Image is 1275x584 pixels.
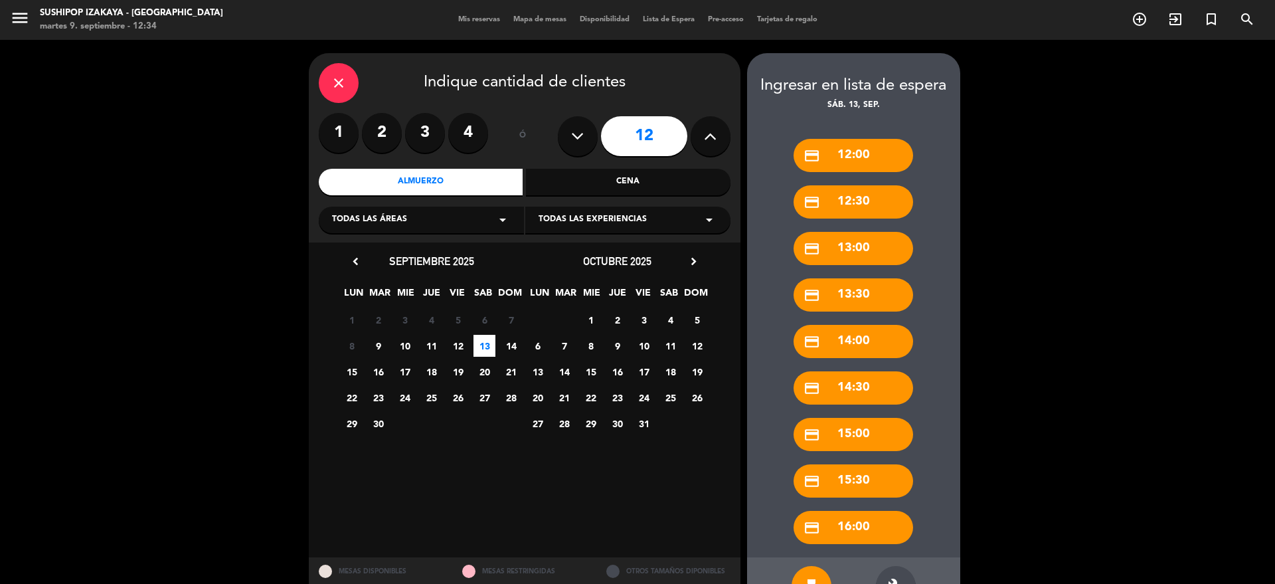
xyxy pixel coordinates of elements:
[687,254,701,268] i: chevron_right
[606,387,628,409] span: 23
[527,335,549,357] span: 6
[448,113,488,153] label: 4
[500,387,522,409] span: 28
[473,335,495,357] span: 13
[580,387,602,409] span: 22
[526,169,730,195] div: Cena
[794,232,913,265] div: 13:00
[394,309,416,331] span: 3
[447,335,469,357] span: 12
[349,254,363,268] i: chevron_left
[394,361,416,383] span: 17
[507,16,573,23] span: Mapa de mesas
[606,335,628,357] span: 9
[341,361,363,383] span: 15
[341,387,363,409] span: 22
[633,413,655,435] span: 31
[794,278,913,312] div: 13:30
[804,241,820,257] i: credit_card
[583,254,651,268] span: octubre 2025
[473,361,495,383] span: 20
[794,139,913,172] div: 12:00
[580,413,602,435] span: 29
[341,309,363,331] span: 1
[420,335,442,357] span: 11
[420,387,442,409] span: 25
[473,387,495,409] span: 27
[331,75,347,91] i: close
[500,335,522,357] span: 14
[501,113,545,159] div: ó
[794,325,913,358] div: 14:00
[794,511,913,544] div: 16:00
[527,387,549,409] span: 20
[498,285,520,307] span: DOM
[447,387,469,409] span: 26
[362,113,402,153] label: 2
[527,361,549,383] span: 13
[804,520,820,536] i: credit_card
[472,285,494,307] span: SAB
[804,194,820,211] i: credit_card
[804,287,820,304] i: credit_card
[553,387,575,409] span: 21
[367,335,389,357] span: 9
[40,7,223,20] div: Sushipop Izakaya - [GEOGRAPHIC_DATA]
[804,427,820,443] i: credit_card
[684,285,706,307] span: DOM
[367,387,389,409] span: 23
[473,309,495,331] span: 6
[580,309,602,331] span: 1
[573,16,636,23] span: Disponibilidad
[686,387,708,409] span: 26
[659,335,681,357] span: 11
[633,309,655,331] span: 3
[659,309,681,331] span: 4
[527,413,549,435] span: 27
[343,285,365,307] span: LUN
[750,16,824,23] span: Tarjetas de regalo
[747,73,960,99] div: Ingresar en lista de espera
[606,309,628,331] span: 2
[420,285,442,307] span: JUE
[794,418,913,451] div: 15:00
[332,213,407,227] span: Todas las áreas
[1239,11,1255,27] i: search
[1167,11,1183,27] i: exit_to_app
[553,335,575,357] span: 7
[804,380,820,397] i: credit_card
[659,387,681,409] span: 25
[633,361,655,383] span: 17
[636,16,701,23] span: Lista de Espera
[341,335,363,357] span: 8
[659,361,681,383] span: 18
[319,113,359,153] label: 1
[394,335,416,357] span: 10
[495,212,511,228] i: arrow_drop_down
[686,361,708,383] span: 19
[420,309,442,331] span: 4
[394,387,416,409] span: 24
[686,335,708,357] span: 12
[606,361,628,383] span: 16
[554,285,576,307] span: MAR
[794,464,913,498] div: 15:30
[1132,11,1147,27] i: add_circle_outline
[447,361,469,383] span: 19
[369,285,390,307] span: MAR
[341,413,363,435] span: 29
[446,285,468,307] span: VIE
[367,309,389,331] span: 2
[804,147,820,164] i: credit_card
[633,335,655,357] span: 10
[420,361,442,383] span: 18
[529,285,551,307] span: LUN
[633,387,655,409] span: 24
[539,213,647,227] span: Todas las experiencias
[606,413,628,435] span: 30
[701,16,750,23] span: Pre-acceso
[553,413,575,435] span: 28
[405,113,445,153] label: 3
[686,309,708,331] span: 5
[658,285,680,307] span: SAB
